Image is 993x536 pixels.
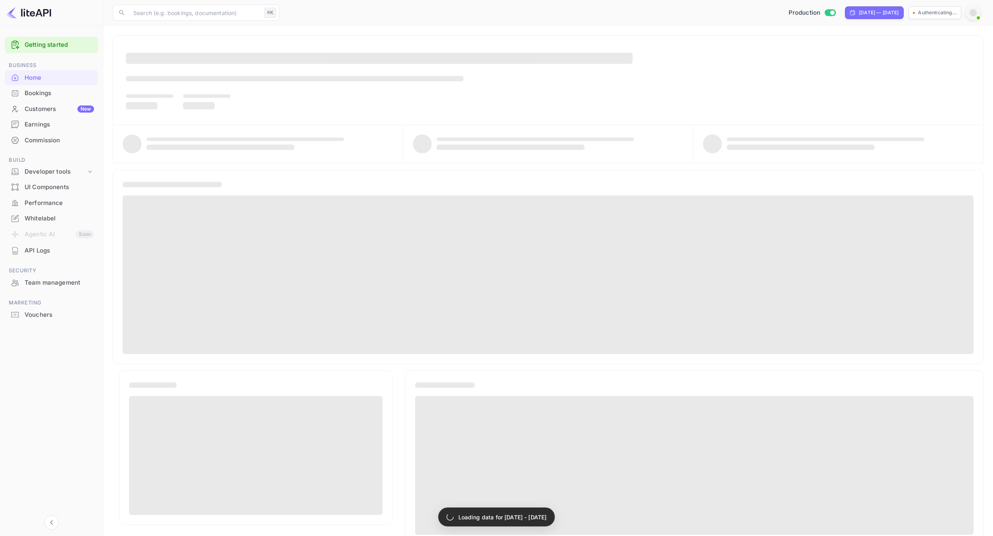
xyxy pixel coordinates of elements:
[845,6,904,19] div: Click to change the date range period
[25,310,94,320] div: Vouchers
[5,101,98,116] a: CustomersNew
[5,307,98,323] div: Vouchers
[25,105,94,114] div: Customers
[5,117,98,132] a: Earnings
[5,195,98,210] a: Performance
[264,8,276,18] div: ⌘K
[5,299,98,307] span: Marketing
[6,6,51,19] img: LiteAPI logo
[25,73,94,82] div: Home
[785,8,839,17] div: Switch to Sandbox mode
[25,40,94,50] a: Getting started
[5,211,98,226] div: Whitelabel
[25,167,86,176] div: Developer tools
[5,211,98,226] a: Whitelabel
[5,165,98,179] div: Developer tools
[5,243,98,258] div: API Logs
[789,8,821,17] span: Production
[25,246,94,255] div: API Logs
[5,243,98,258] a: API Logs
[5,61,98,70] span: Business
[458,513,547,521] p: Loading data for [DATE] - [DATE]
[5,86,98,100] a: Bookings
[44,515,59,530] button: Collapse navigation
[5,275,98,291] div: Team management
[5,86,98,101] div: Bookings
[77,105,94,113] div: New
[5,70,98,85] a: Home
[5,195,98,211] div: Performance
[25,199,94,208] div: Performance
[5,180,98,195] div: UI Components
[5,275,98,290] a: Team management
[5,70,98,86] div: Home
[5,307,98,322] a: Vouchers
[859,9,899,16] div: [DATE] — [DATE]
[5,180,98,194] a: UI Components
[5,101,98,117] div: CustomersNew
[5,266,98,275] span: Security
[25,183,94,192] div: UI Components
[25,214,94,223] div: Whitelabel
[5,117,98,132] div: Earnings
[25,278,94,287] div: Team management
[5,133,98,147] a: Commission
[129,5,261,21] input: Search (e.g. bookings, documentation)
[5,156,98,165] span: Build
[25,136,94,145] div: Commission
[25,120,94,129] div: Earnings
[25,89,94,98] div: Bookings
[5,37,98,53] div: Getting started
[918,9,957,16] p: Authenticating...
